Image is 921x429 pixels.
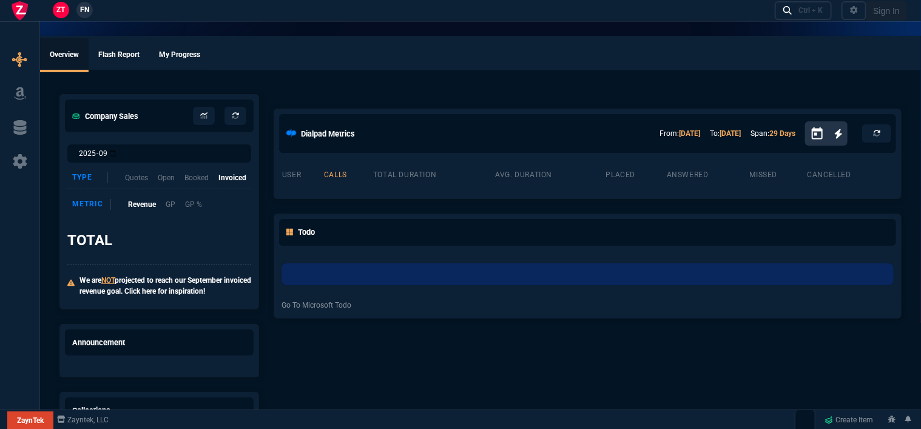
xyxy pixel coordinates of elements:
[606,165,666,182] th: placed
[218,172,246,183] p: Invoiced
[323,165,373,182] th: calls
[373,165,495,182] th: total duration
[720,129,741,138] a: [DATE]
[72,110,138,122] h5: Company Sales
[89,38,149,72] a: Flash Report
[751,128,795,139] p: Span:
[807,165,894,182] th: cancelled
[79,275,251,297] p: We are projected to reach our September invoiced revenue goal. Click here for inspiration!
[749,165,807,182] th: missed
[679,129,700,138] a: [DATE]
[710,128,741,139] p: To:
[166,199,175,210] p: GP
[67,231,112,249] h3: TOTAL
[72,199,111,210] div: Metric
[769,129,795,138] a: 29 Days
[149,38,210,72] a: My Progress
[185,199,202,210] p: GP %
[666,165,749,182] th: answered
[72,337,125,348] h5: Announcement
[80,4,89,15] span: FN
[494,165,605,182] th: avg. duration
[660,128,700,139] p: From:
[810,125,834,143] button: Open calendar
[40,38,89,72] a: Overview
[128,199,156,210] p: Revenue
[820,411,879,429] a: Create Item
[158,172,175,183] p: Open
[286,226,315,238] h5: Todo
[125,172,148,183] p: Quotes
[282,300,351,311] a: Go To Microsoft Todo
[282,165,323,182] th: user
[53,414,113,425] a: msbcCompanyName
[72,405,110,416] h5: Collections
[301,128,355,140] h5: Dialpad Metrics
[72,172,108,183] div: Type
[57,4,66,15] span: ZT
[101,276,115,285] span: NOT
[799,5,823,15] div: Ctrl + K
[184,172,209,183] p: Booked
